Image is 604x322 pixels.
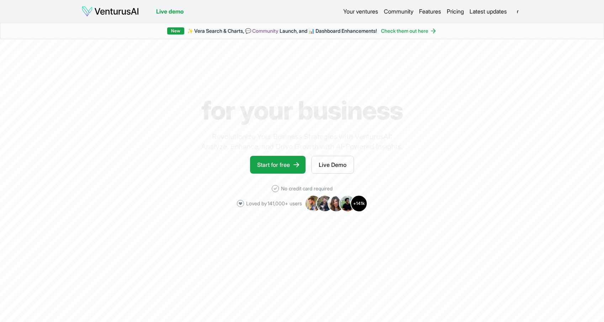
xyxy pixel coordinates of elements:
[339,195,356,212] img: Avatar 4
[470,7,507,16] a: Latest updates
[167,27,184,35] div: New
[156,7,184,16] a: Live demo
[252,28,279,34] a: Community
[328,195,345,212] img: Avatar 3
[316,195,333,212] img: Avatar 2
[447,7,464,16] a: Pricing
[381,27,437,35] a: Check them out here
[81,6,139,17] img: logo
[305,195,322,212] img: Avatar 1
[419,7,441,16] a: Features
[513,6,523,16] button: r
[343,7,378,16] a: Your ventures
[250,156,306,174] a: Start for free
[311,156,354,174] a: Live Demo
[187,27,377,35] span: ✨ Vera Search & Charts, 💬 Launch, and 📊 Dashboard Enhancements!
[512,6,523,17] span: r
[384,7,413,16] a: Community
